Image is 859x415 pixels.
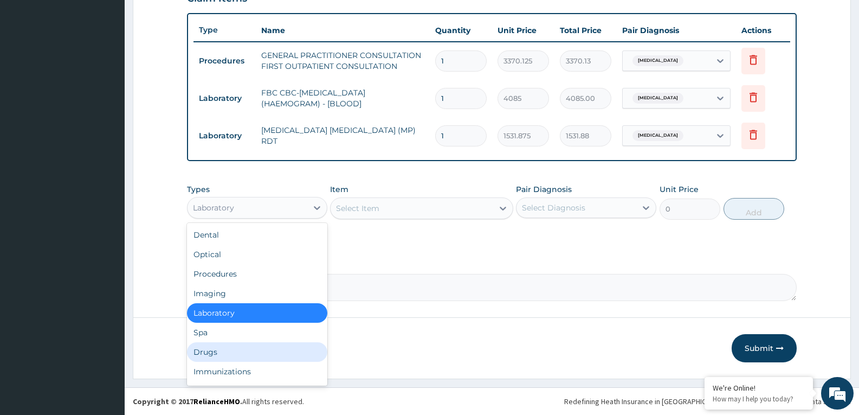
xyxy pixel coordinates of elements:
[187,185,210,194] label: Types
[492,20,554,41] th: Unit Price
[187,362,327,381] div: Immunizations
[187,225,327,245] div: Dental
[56,61,182,75] div: Chat with us now
[724,198,784,220] button: Add
[133,397,242,406] strong: Copyright © 2017 .
[187,342,327,362] div: Drugs
[193,88,256,108] td: Laboratory
[187,284,327,303] div: Imaging
[178,5,204,31] div: Minimize live chat window
[430,20,492,41] th: Quantity
[187,381,327,401] div: Others
[187,303,327,323] div: Laboratory
[660,184,699,195] label: Unit Price
[193,397,240,406] a: RelianceHMO
[193,202,234,213] div: Laboratory
[632,55,683,66] span: [MEDICAL_DATA]
[732,334,797,362] button: Submit
[63,137,150,246] span: We're online!
[632,93,683,104] span: [MEDICAL_DATA]
[125,387,859,415] footer: All rights reserved.
[564,396,851,407] div: Redefining Heath Insurance in [GEOGRAPHIC_DATA] using Telemedicine and Data Science!
[187,323,327,342] div: Spa
[193,51,256,71] td: Procedures
[193,20,256,40] th: Type
[632,130,683,141] span: [MEDICAL_DATA]
[522,202,585,213] div: Select Diagnosis
[336,203,379,214] div: Select Item
[617,20,736,41] th: Pair Diagnosis
[736,20,790,41] th: Actions
[330,184,348,195] label: Item
[20,54,44,81] img: d_794563401_company_1708531726252_794563401
[256,119,430,152] td: [MEDICAL_DATA] [MEDICAL_DATA] (MP) RDT
[713,394,805,404] p: How may I help you today?
[187,259,797,268] label: Comment
[187,245,327,264] div: Optical
[554,20,617,41] th: Total Price
[713,383,805,393] div: We're Online!
[5,296,206,334] textarea: Type your message and hit 'Enter'
[193,126,256,146] td: Laboratory
[187,264,327,284] div: Procedures
[256,20,430,41] th: Name
[256,82,430,114] td: FBC CBC-[MEDICAL_DATA] (HAEMOGRAM) - [BLOOD]
[256,44,430,77] td: GENERAL PRACTITIONER CONSULTATION FIRST OUTPATIENT CONSULTATION
[516,184,572,195] label: Pair Diagnosis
